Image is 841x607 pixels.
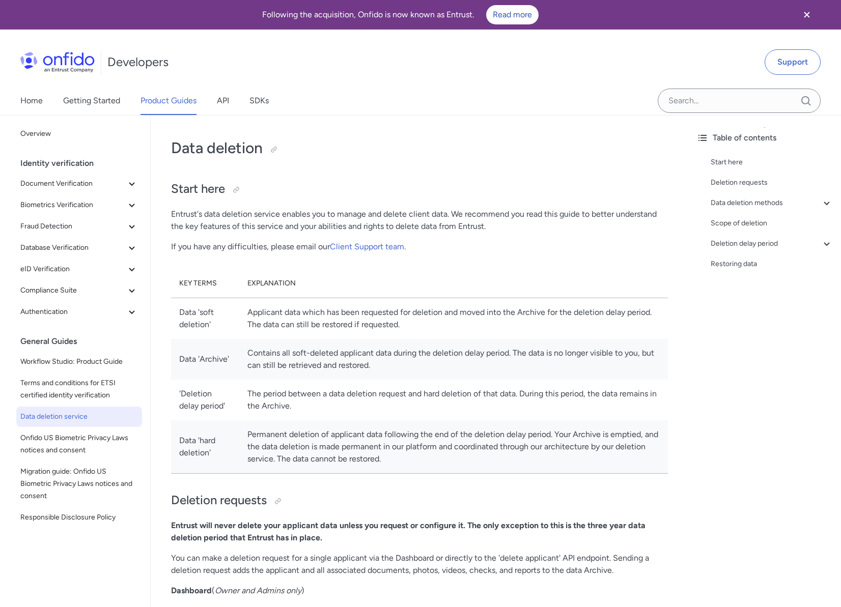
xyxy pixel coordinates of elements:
[16,259,142,279] button: eID Verification
[20,356,138,368] span: Workflow Studio: Product Guide
[711,197,833,209] a: Data deletion methods
[20,153,146,174] div: Identity verification
[20,466,138,502] span: Migration guide: Onfido US Biometric Privacy Laws notices and consent
[20,511,138,524] span: Responsible Disclosure Policy
[711,177,833,189] a: Deletion requests
[171,420,239,474] td: Data 'hard deletion'
[249,86,269,115] a: SDKs
[171,181,668,198] h2: Start here
[16,428,142,460] a: Onfido US Biometric Privacy Laws notices and consent
[63,86,120,115] a: Getting Started
[711,217,833,229] a: Scope of deletion
[16,280,142,301] button: Compliance Suite
[801,9,813,21] svg: Close banner
[711,238,833,250] a: Deletion delay period
[765,49,821,75] a: Support
[16,373,142,406] a: Terms and conditions for ETSI certified identity verification
[20,199,126,211] span: Biometrics Verification
[12,5,788,24] div: Following the acquisition, Onfido is now known as Entrust.
[788,2,826,27] button: Close banner
[171,208,668,233] p: Entrust's data deletion service enables you to manage and delete client data. We recommend you re...
[696,132,833,144] div: Table of contents
[20,377,138,401] span: Terms and conditions for ETSI certified identity verification
[711,258,833,270] a: Restoring data
[20,128,138,140] span: Overview
[171,269,239,298] th: Key terms
[20,86,43,115] a: Home
[16,461,142,506] a: Migration guide: Onfido US Biometric Privacy Laws notices and consent
[486,5,539,24] a: Read more
[171,241,668,253] p: If you have any difficulties, please email our .
[171,585,668,597] p: ( )
[20,220,126,233] span: Fraud Detection
[20,52,95,72] img: Onfido Logo
[171,138,668,158] h1: Data deletion
[711,156,833,168] a: Start here
[171,552,668,576] p: You can make a deletion request for a single applicant via the Dashboard or directly to the 'dele...
[16,302,142,322] button: Authentication
[171,492,668,509] h2: Deletion requests
[239,298,668,339] td: Applicant data which has been requested for deletion and moved into the Archive for the deletion ...
[16,124,142,144] a: Overview
[20,411,138,423] span: Data deletion service
[20,331,146,352] div: General Guides
[171,586,212,595] strong: Dashboard
[171,339,239,380] td: Data 'Archive'
[217,86,229,115] a: API
[171,298,239,339] td: Data 'soft deletion'
[16,238,142,258] button: Database Verification
[330,242,404,251] a: Client Support team
[16,507,142,528] a: Responsible Disclosure Policy
[20,284,126,297] span: Compliance Suite
[16,195,142,215] button: Biometrics Verification
[20,242,126,254] span: Database Verification
[20,178,126,190] span: Document Verification
[141,86,197,115] a: Product Guides
[20,306,126,318] span: Authentication
[20,263,126,275] span: eID Verification
[16,352,142,372] a: Workflow Studio: Product Guide
[171,380,239,420] td: 'Deletion delay period'
[658,89,821,113] input: Onfido search input field
[215,586,301,595] em: Owner and Admins only
[20,432,138,456] span: Onfido US Biometric Privacy Laws notices and consent
[16,407,142,427] a: Data deletion service
[171,521,646,542] strong: Entrust will never delete your applicant data unless you request or configure it. The only except...
[239,339,668,380] td: Contains all soft-deleted applicant data during the deletion delay period. The data is no longer ...
[239,380,668,420] td: The period between a data deletion request and hard deletion of that data. During this period, th...
[16,174,142,194] button: Document Verification
[239,420,668,474] td: Permanent deletion of applicant data following the end of the deletion delay period. Your Archive...
[16,216,142,237] button: Fraud Detection
[239,269,668,298] th: Explanation
[107,54,169,70] h1: Developers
